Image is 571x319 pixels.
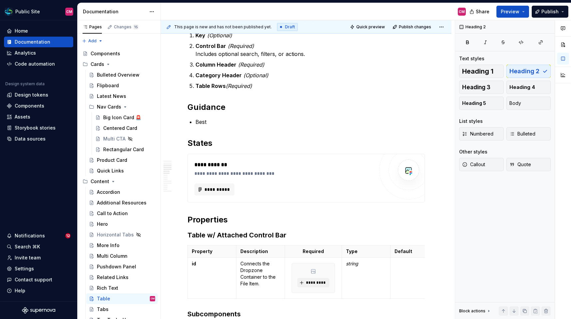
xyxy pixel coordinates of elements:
div: Block actions [459,308,485,314]
a: Accordion [86,187,158,197]
span: Heading 1 [462,68,493,75]
div: Pushdown Panel [97,263,136,270]
div: Public Site [15,8,40,15]
button: Heading 1 [459,65,504,78]
img: f6f21888-ac52-4431-a6ea-009a12e2bf23.png [5,8,13,16]
button: Notifications12 [4,230,73,241]
button: Public SiteCM [1,4,76,19]
span: Numbered [462,131,493,137]
span: Share [476,8,489,15]
span: Callout [462,161,485,168]
strong: Category Header [195,72,242,79]
button: Body [506,97,551,110]
div: CM [151,295,154,302]
a: Rectangular Card [93,144,158,155]
div: Text styles [459,55,484,62]
a: Quick Links [86,165,158,176]
h2: Guidance [187,102,425,113]
strong: Type [346,248,358,254]
h3: Table w/ Attached Control Bar [187,230,425,240]
button: Search ⌘K [4,241,73,252]
a: Big Icon Card 🚨 [93,112,158,123]
div: Settings [15,265,34,272]
div: Data sources [15,136,46,142]
strong: Column Header [195,61,236,68]
div: Bulleted Overview [97,72,140,78]
div: Tabs [97,306,109,313]
div: Components [15,103,44,109]
div: Design system data [5,81,45,87]
span: Add [88,38,97,44]
button: Quick preview [348,22,388,32]
a: More Info [86,240,158,251]
div: Contact support [15,276,52,283]
div: Assets [15,114,30,120]
span: 12 [65,233,71,238]
button: Preview [496,6,529,18]
div: Block actions [459,306,491,316]
div: Documentation [15,39,50,45]
div: List styles [459,118,483,125]
a: Code automation [4,59,73,69]
div: Nav Cards [97,104,121,110]
span: Heading 4 [509,84,535,91]
div: Table [97,295,110,302]
button: Publish [532,6,568,18]
a: Call to Action [86,208,158,219]
div: Content [80,176,158,187]
button: Numbered [459,127,504,141]
a: Settings [4,263,73,274]
svg: Supernova Logo [22,307,55,314]
button: Heading 5 [459,97,504,110]
div: Big Icon Card 🚨 [103,114,141,121]
button: Help [4,285,73,296]
span: Heading 3 [462,84,490,91]
div: CM [66,9,72,14]
p: Best [195,118,425,126]
div: Additional Resources [97,199,146,206]
div: Accordion [97,189,120,195]
em: string [346,261,358,266]
div: Invite team [15,254,41,261]
a: Invite team [4,252,73,263]
div: Storybook stories [15,125,56,131]
div: More Info [97,242,120,249]
a: Hero [86,219,158,229]
a: Documentation [4,37,73,47]
div: Multi Column [97,253,128,259]
div: Analytics [15,50,36,56]
div: Pages [83,24,102,30]
a: TableCM [86,293,158,304]
div: Search ⌘K [15,243,40,250]
em: (Required) [226,83,252,89]
div: Product Card [97,157,127,163]
div: Related Links [97,274,129,281]
strong: Table Rows [195,83,226,89]
button: Heading 4 [506,81,551,94]
h2: Properties [187,214,425,225]
div: Flipboard [97,82,119,89]
div: Notifications [15,232,45,239]
a: Flipboard [86,80,158,91]
div: Nav Cards [86,102,158,112]
button: Share [466,6,494,18]
em: (Optional) [207,32,232,39]
p: Connects the Dropzone Container to the File Item. [240,260,281,287]
div: Documentation [83,8,146,15]
button: Quote [506,158,551,171]
div: Multi CTA [103,136,126,142]
a: Home [4,26,73,36]
div: CM [459,9,465,14]
div: Horizontal Tabs [97,231,134,238]
div: Home [15,28,28,34]
span: Publish [541,8,559,15]
div: Hero [97,221,108,227]
a: Rich Text [86,283,158,293]
strong: Description [240,248,268,254]
div: Content [91,178,109,185]
div: Latest News [97,93,126,100]
span: Quote [509,161,531,168]
span: Preview [501,8,519,15]
span: Bulleted [509,131,535,137]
